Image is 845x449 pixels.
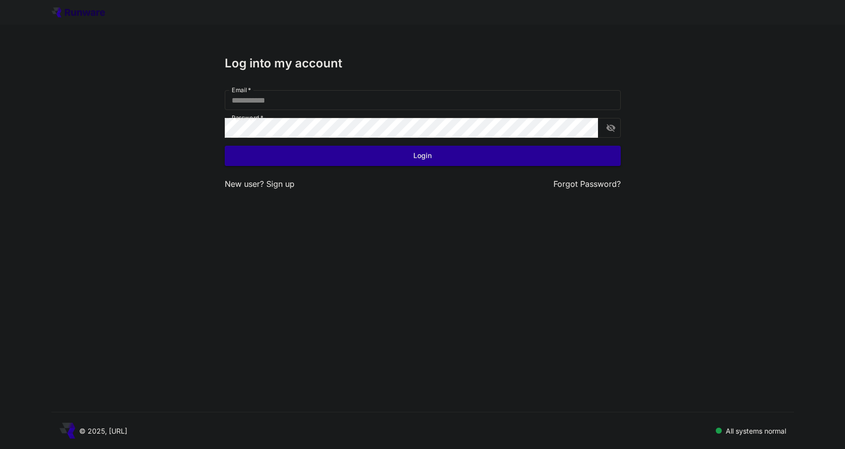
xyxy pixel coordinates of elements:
button: Forgot Password? [553,178,621,190]
button: Sign up [266,178,295,190]
h3: Log into my account [225,56,621,70]
p: New user? [225,178,295,190]
label: Password [232,113,263,122]
button: toggle password visibility [602,119,620,137]
label: Email [232,86,251,94]
p: © 2025, [URL] [79,426,127,436]
button: Login [225,146,621,166]
p: All systems normal [726,426,786,436]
